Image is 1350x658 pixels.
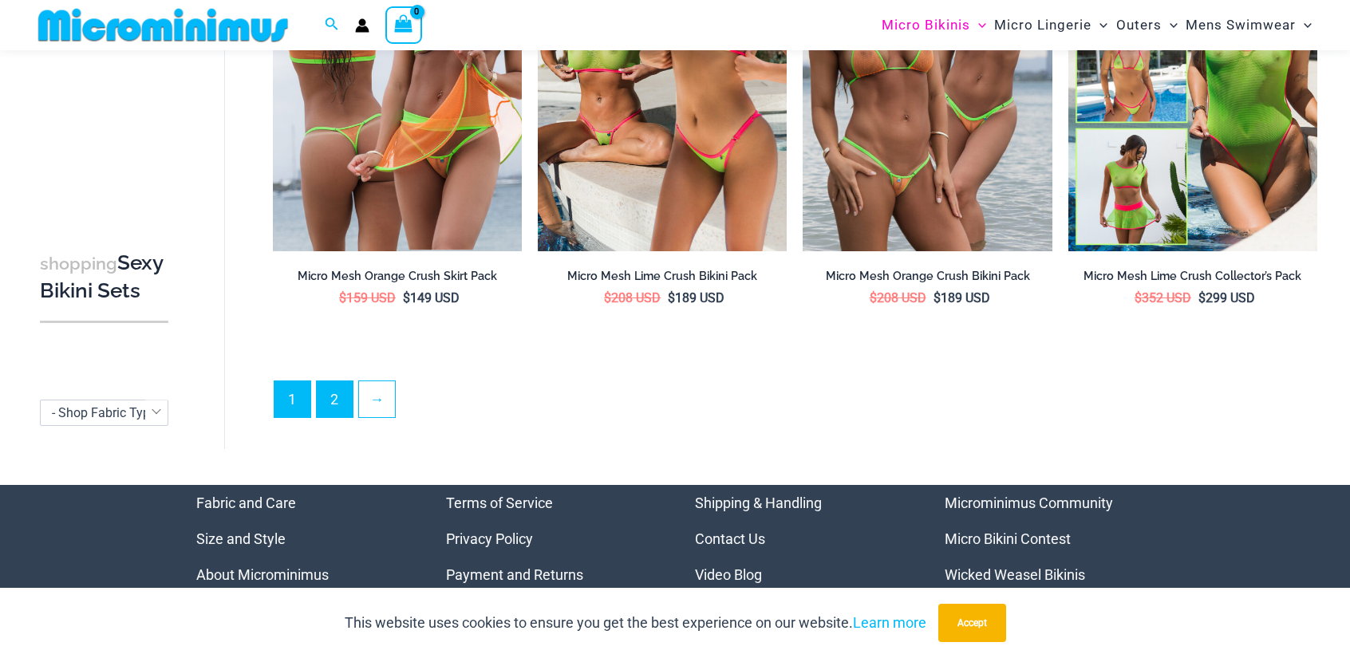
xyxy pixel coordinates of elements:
nav: Site Navigation [875,2,1318,48]
span: Micro Bikinis [882,5,970,45]
a: Terms of Service [446,494,553,511]
span: $ [604,290,611,305]
a: Size and Style [196,530,286,547]
a: Contact Us [695,530,765,547]
span: Menu Toggle [1091,5,1107,45]
nav: Product Pagination [273,380,1317,427]
a: Fabric and Care [196,494,296,511]
aside: Footer Widget 3 [695,485,905,593]
span: - Shop Fabric Type [52,405,156,420]
a: Micro BikinisMenu ToggleMenu Toggle [878,5,990,45]
bdi: 189 USD [934,290,990,305]
span: Menu Toggle [1162,5,1178,45]
p: This website uses cookies to ensure you get the best experience on our website. [345,611,926,635]
span: Micro Lingerie [994,5,1091,45]
a: Micro Mesh Lime Crush Bikini Pack [538,269,787,290]
span: - Shop Fabric Type [40,400,168,426]
bdi: 352 USD [1135,290,1191,305]
span: Outers [1116,5,1162,45]
a: Wicked Weasel Bikinis [945,566,1085,583]
a: Account icon link [355,18,369,33]
span: Menu Toggle [1296,5,1312,45]
bdi: 159 USD [339,290,396,305]
a: Micro LingerieMenu ToggleMenu Toggle [990,5,1111,45]
a: Page 2 [317,381,353,417]
span: Page 1 [274,381,310,417]
bdi: 208 USD [870,290,926,305]
nav: Menu [196,485,406,593]
a: → [359,381,395,417]
h2: Micro Mesh Lime Crush Collector’s Pack [1068,269,1317,284]
a: Privacy Policy [446,530,533,547]
a: OutersMenu ToggleMenu Toggle [1112,5,1182,45]
a: Mens SwimwearMenu ToggleMenu Toggle [1182,5,1316,45]
span: Mens Swimwear [1186,5,1296,45]
h3: Sexy Bikini Sets [40,250,168,305]
span: $ [668,290,675,305]
span: $ [1135,290,1142,305]
a: Payment and Returns [446,566,583,583]
a: Micro Mesh Orange Crush Skirt Pack [273,269,522,290]
span: - Shop Fabric Type [41,400,168,425]
bdi: 189 USD [668,290,724,305]
span: $ [934,290,941,305]
h2: Micro Mesh Orange Crush Skirt Pack [273,269,522,284]
a: Learn more [853,614,926,631]
button: Accept [938,604,1006,642]
aside: Footer Widget 2 [446,485,656,593]
span: Menu Toggle [970,5,986,45]
span: $ [870,290,877,305]
h2: Micro Mesh Orange Crush Bikini Pack [803,269,1052,284]
aside: Footer Widget 4 [945,485,1155,593]
img: MM SHOP LOGO FLAT [32,7,294,43]
span: shopping [40,254,117,274]
span: $ [403,290,410,305]
a: Search icon link [325,15,339,35]
span: $ [339,290,346,305]
a: Micro Bikini Contest [945,530,1071,547]
a: Shipping & Handling [695,494,822,511]
a: View Shopping Cart, empty [385,6,422,43]
bdi: 208 USD [604,290,661,305]
bdi: 149 USD [403,290,460,305]
a: Video Blog [695,566,762,583]
nav: Menu [446,485,656,593]
span: $ [1198,290,1206,305]
nav: Menu [695,485,905,593]
a: About Microminimus [196,566,329,583]
h2: Micro Mesh Lime Crush Bikini Pack [538,269,787,284]
aside: Footer Widget 1 [196,485,406,593]
a: Microminimus Community [945,494,1113,511]
nav: Menu [945,485,1155,593]
a: Micro Mesh Orange Crush Bikini Pack [803,269,1052,290]
bdi: 299 USD [1198,290,1255,305]
a: Micro Mesh Lime Crush Collector’s Pack [1068,269,1317,290]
